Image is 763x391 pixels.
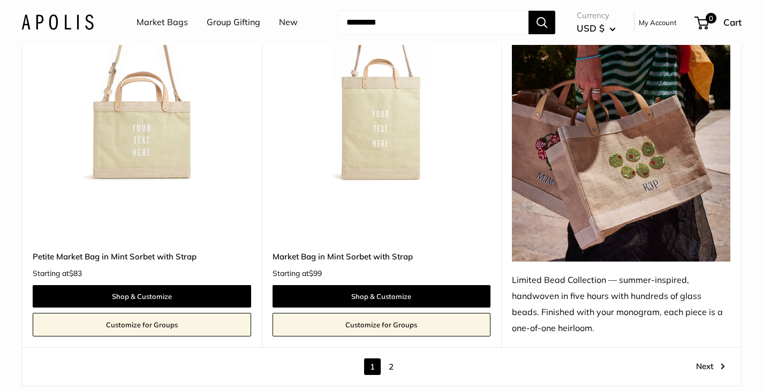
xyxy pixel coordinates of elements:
button: USD $ [577,20,616,37]
span: $83 [69,269,82,278]
a: Shop & Customize [33,285,251,308]
a: Market Bag in Mint Sorbet with Strap [273,250,491,263]
img: Apolis [21,14,94,30]
a: Shop & Customize [273,285,491,308]
a: Customize for Groups [33,313,251,336]
span: Starting at [273,270,322,277]
span: 1 [364,358,381,375]
a: 2 [383,358,399,375]
span: 0 [706,13,716,24]
span: $99 [309,269,322,278]
input: Search... [338,11,528,34]
div: Limited Bead Collection — summer-inspired, handwoven in five hours with hundreds of glass beads. ... [512,272,730,336]
span: Cart [723,17,742,28]
span: Starting at [33,270,82,277]
a: Next [696,358,725,375]
span: Currency [577,8,616,23]
span: USD $ [577,22,605,34]
iframe: Sign Up via Text for Offers [9,350,115,382]
a: 0 Cart [696,14,742,31]
a: New [279,14,298,30]
a: Petite Market Bag in Mint Sorbet with Strap [33,250,251,263]
a: My Account [639,16,677,29]
a: Market Bags [137,14,188,30]
a: Customize for Groups [273,313,491,336]
button: Search [528,11,555,34]
a: Group Gifting [207,14,260,30]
